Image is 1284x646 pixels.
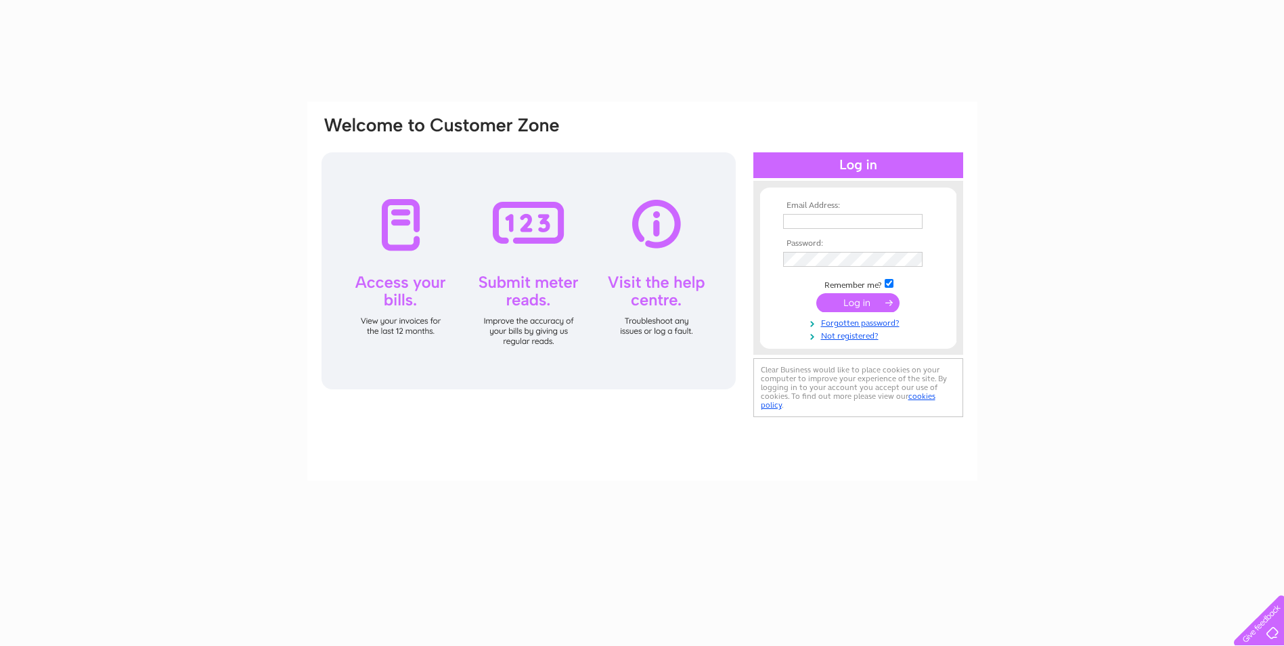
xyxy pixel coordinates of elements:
[816,293,900,312] input: Submit
[780,201,937,211] th: Email Address:
[780,277,937,290] td: Remember me?
[783,316,937,328] a: Forgotten password?
[753,358,963,417] div: Clear Business would like to place cookies on your computer to improve your experience of the sit...
[780,239,937,249] th: Password:
[783,328,937,341] a: Not registered?
[761,391,935,410] a: cookies policy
